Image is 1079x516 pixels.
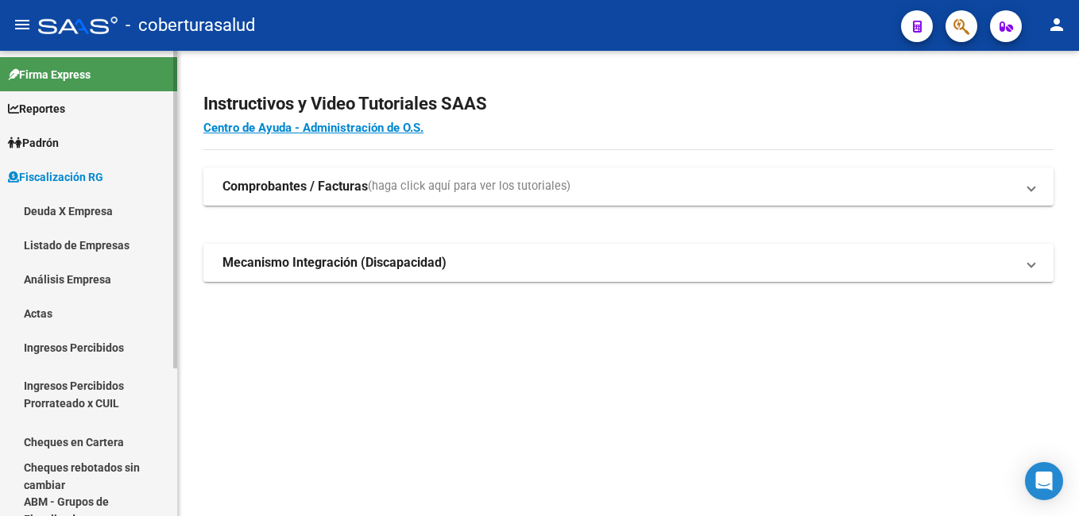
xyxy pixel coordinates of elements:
div: Open Intercom Messenger [1025,462,1063,500]
mat-expansion-panel-header: Mecanismo Integración (Discapacidad) [203,244,1054,282]
mat-expansion-panel-header: Comprobantes / Facturas(haga click aquí para ver los tutoriales) [203,168,1054,206]
span: Firma Express [8,66,91,83]
mat-icon: person [1047,15,1066,34]
strong: Comprobantes / Facturas [222,178,368,195]
span: - coberturasalud [126,8,255,43]
span: Padrón [8,134,59,152]
h2: Instructivos y Video Tutoriales SAAS [203,89,1054,119]
mat-icon: menu [13,15,32,34]
a: Centro de Ayuda - Administración de O.S. [203,121,423,135]
span: Reportes [8,100,65,117]
span: Fiscalización RG [8,168,103,186]
strong: Mecanismo Integración (Discapacidad) [222,254,447,271]
span: (haga click aquí para ver los tutoriales) [368,178,570,195]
